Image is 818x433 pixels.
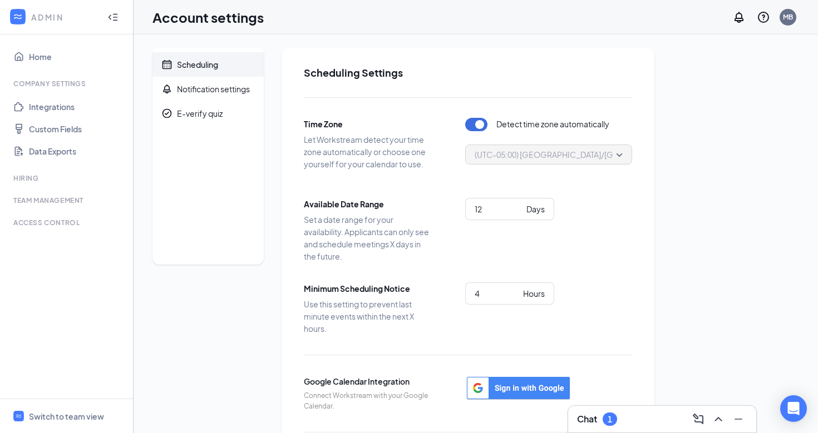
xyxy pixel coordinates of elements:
[161,108,173,119] svg: CheckmarkCircle
[496,118,609,131] span: Detect time zone automatically
[526,203,545,215] div: Days
[177,108,223,119] div: E-verify quiz
[732,412,745,426] svg: Minimize
[31,12,97,23] div: ADMIN
[709,410,727,428] button: ChevronUp
[29,118,124,140] a: Custom Fields
[29,411,104,422] div: Switch to team view
[780,395,807,422] div: Open Intercom Messenger
[15,412,22,420] svg: WorkstreamLogo
[712,412,725,426] svg: ChevronUp
[177,59,218,70] div: Scheduling
[783,12,793,22] div: MB
[152,101,264,126] a: CheckmarkCircleE-verify quiz
[12,11,23,22] svg: WorkstreamLogo
[13,218,122,227] div: Access control
[732,11,746,24] svg: Notifications
[304,298,432,335] span: Use this setting to prevent last minute events within the next X hours.
[152,52,264,77] a: CalendarScheduling
[161,59,173,70] svg: Calendar
[608,415,612,424] div: 1
[152,77,264,101] a: BellNotification settings
[304,391,432,412] span: Connect Workstream with your Google Calendar.
[29,46,124,68] a: Home
[523,287,545,300] div: Hours
[689,410,707,428] button: ComposeMessage
[13,196,122,205] div: Team Management
[107,12,119,23] svg: Collapse
[304,375,432,387] span: Google Calendar Integration
[29,140,124,162] a: Data Exports
[577,413,597,425] h3: Chat
[304,198,432,210] span: Available Date Range
[304,213,432,262] span: Set a date range for your availability. Applicants can only see and schedule meetings X days in t...
[757,11,770,24] svg: QuestionInfo
[177,83,250,94] div: Notification settings
[13,173,122,183] div: Hiring
[304,66,632,79] h2: Scheduling Settings
[161,83,173,94] svg: Bell
[730,410,747,428] button: Minimize
[29,96,124,118] a: Integrations
[475,146,738,163] span: (UTC-05:00) [GEOGRAPHIC_DATA]/[GEOGRAPHIC_DATA] - Central Time
[152,8,264,27] h1: Account settings
[304,118,432,130] span: Time Zone
[304,133,432,170] span: Let Workstream detect your time zone automatically or choose one yourself for your calendar to use.
[692,412,705,426] svg: ComposeMessage
[13,79,122,88] div: Company Settings
[304,282,432,295] span: Minimum Scheduling Notice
